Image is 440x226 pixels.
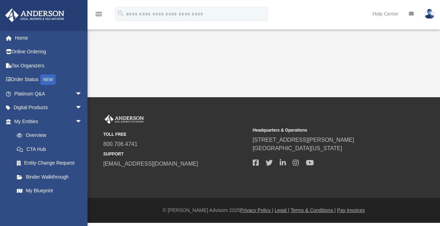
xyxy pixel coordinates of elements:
[95,13,103,18] a: menu
[253,145,342,151] a: [GEOGRAPHIC_DATA][US_STATE]
[88,207,440,214] div: © [PERSON_NAME] Advisors 2025
[10,170,93,184] a: Binder Walkthrough
[10,128,93,142] a: Overview
[40,74,56,85] div: NEW
[5,45,93,59] a: Online Ordering
[10,156,93,170] a: Entity Change Request
[337,207,365,213] a: Pay Invoices
[75,114,89,129] span: arrow_drop_down
[240,207,273,213] a: Privacy Policy |
[5,87,93,101] a: Platinum Q&Aarrow_drop_down
[5,101,93,115] a: Digital Productsarrow_drop_down
[10,142,93,156] a: CTA Hub
[117,9,125,17] i: search
[103,151,248,157] small: SUPPORT
[10,198,93,212] a: Tax Due Dates
[95,10,103,18] i: menu
[5,31,93,45] a: Home
[253,127,397,133] small: Headquarters & Operations
[5,73,93,87] a: Order StatusNEW
[3,8,67,22] img: Anderson Advisors Platinum Portal
[5,114,93,128] a: My Entitiesarrow_drop_down
[75,101,89,115] span: arrow_drop_down
[103,115,145,124] img: Anderson Advisors Platinum Portal
[10,184,89,198] a: My Blueprint
[75,87,89,101] span: arrow_drop_down
[424,9,435,19] img: User Pic
[103,141,138,147] a: 800.706.4741
[103,131,248,138] small: TOLL FREE
[103,161,198,167] a: [EMAIL_ADDRESS][DOMAIN_NAME]
[275,207,289,213] a: Legal |
[291,207,336,213] a: Terms & Conditions |
[5,59,93,73] a: Tax Organizers
[253,137,354,143] a: [STREET_ADDRESS][PERSON_NAME]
